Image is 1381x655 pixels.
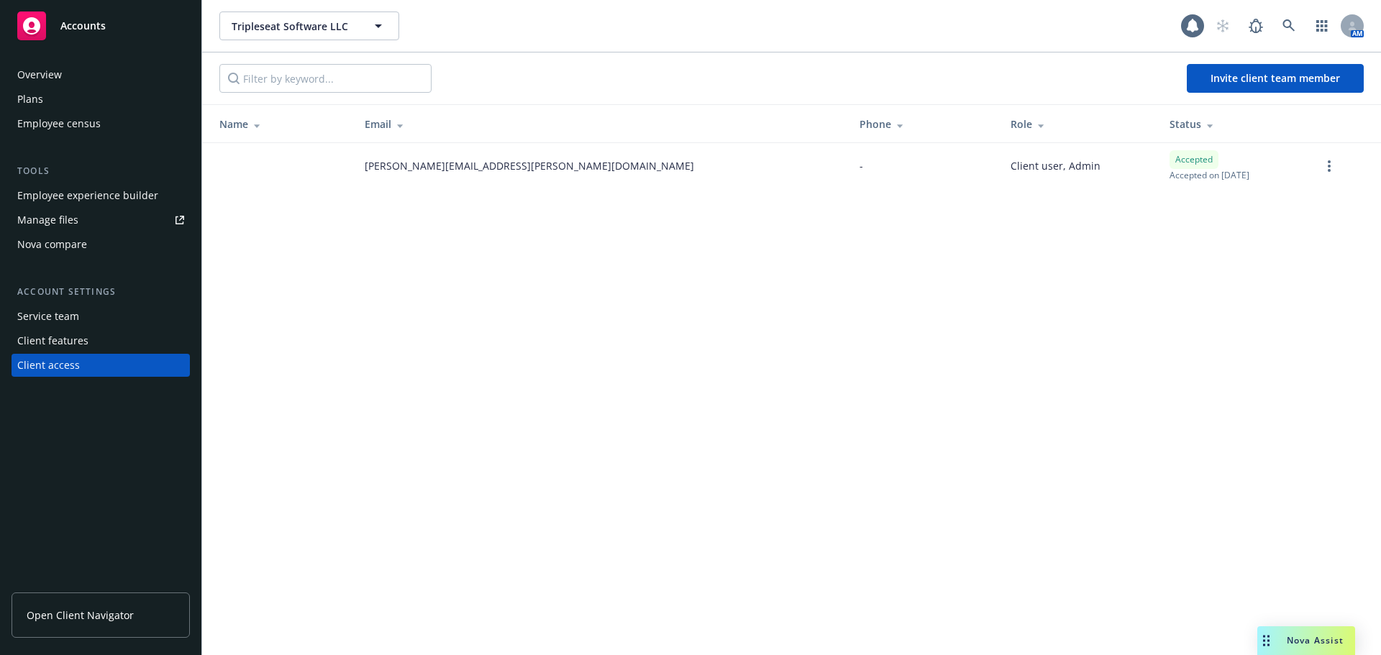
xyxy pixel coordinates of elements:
span: Client user, Admin [1011,158,1100,173]
a: Service team [12,305,190,328]
a: Switch app [1308,12,1336,40]
a: more [1321,157,1338,175]
span: - [860,158,863,173]
div: Account settings [12,285,190,299]
span: [PERSON_NAME][EMAIL_ADDRESS][PERSON_NAME][DOMAIN_NAME] [365,158,694,173]
span: Nova Assist [1287,634,1344,646]
div: Email [365,116,836,132]
div: Service team [17,305,79,328]
button: Nova Assist [1257,626,1355,655]
div: Employee census [17,112,101,135]
div: Overview [17,63,62,86]
a: Employee experience builder [12,184,190,207]
a: Client access [12,354,190,377]
span: Invite client team member [1211,71,1340,85]
button: Invite client team member [1187,64,1364,93]
div: Tools [12,164,190,178]
div: Plans [17,88,43,111]
a: Employee census [12,112,190,135]
div: Role [1011,116,1146,132]
a: Start snowing [1208,12,1237,40]
span: Tripleseat Software LLC [232,19,356,34]
a: Client features [12,329,190,352]
button: Tripleseat Software LLC [219,12,399,40]
a: Report a Bug [1241,12,1270,40]
a: Search [1275,12,1303,40]
a: Accounts [12,6,190,46]
div: Phone [860,116,988,132]
span: Open Client Navigator [27,608,134,623]
span: Accounts [60,20,106,32]
div: Status [1170,116,1298,132]
div: Drag to move [1257,626,1275,655]
div: Name [219,116,342,132]
span: Accepted on [DATE] [1170,169,1249,181]
div: Client features [17,329,88,352]
div: Manage files [17,209,78,232]
a: Nova compare [12,233,190,256]
a: Plans [12,88,190,111]
div: Nova compare [17,233,87,256]
div: Client access [17,354,80,377]
div: Employee experience builder [17,184,158,207]
a: Overview [12,63,190,86]
a: Manage files [12,209,190,232]
input: Filter by keyword... [219,64,432,93]
span: Accepted [1175,153,1213,166]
